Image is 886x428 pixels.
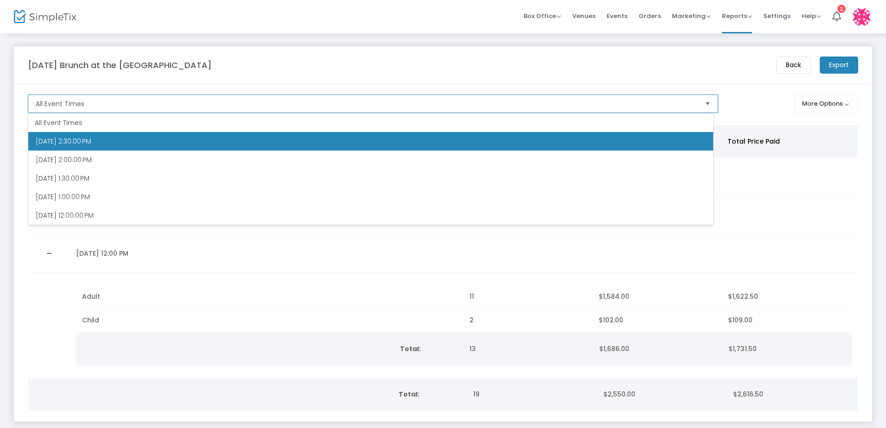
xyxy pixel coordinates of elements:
span: $1,731.50 [728,344,757,353]
span: Help [802,12,821,20]
span: [DATE] 12:00:00 PM [36,211,94,220]
button: More Options [795,94,858,113]
span: $109.00 [728,315,753,325]
span: All Event Times [36,99,84,108]
span: 2 [469,315,474,325]
button: Select [701,95,714,113]
td: [DATE] 12:00 PM [70,234,464,273]
span: Settings [763,4,791,28]
span: Adult [82,292,100,301]
b: Total: [399,390,419,399]
span: 19 [473,390,480,399]
span: All Event Times [35,118,82,127]
span: Events [607,4,627,28]
a: Collapse Details [34,246,65,261]
span: Reports [722,12,752,20]
span: $1,622.50 [728,292,758,301]
m-button: Back [776,57,811,74]
div: 1 [837,5,846,13]
span: $2,616.50 [733,390,763,399]
span: Total Price Paid [728,137,780,146]
span: Child [82,315,99,325]
span: 11 [469,292,474,301]
span: Marketing [672,12,711,20]
div: Data table [28,378,858,411]
span: [DATE] 1:30:00 PM [36,174,89,183]
span: [DATE] 1:00:00 PM [36,192,90,201]
span: Venues [572,4,595,28]
span: [DATE] 2:00:00 PM [36,155,92,164]
span: $2,550.00 [603,390,635,399]
m-panel-title: [DATE] Brunch at the [GEOGRAPHIC_DATA] [28,59,212,71]
span: Box Office [524,12,561,20]
div: Data table [28,125,858,377]
span: 13 [469,344,476,353]
span: [DATE] 2:30:00 PM [36,137,91,146]
m-button: Export [820,57,858,74]
span: Orders [639,4,661,28]
span: $102.00 [599,315,623,325]
span: $1,584.00 [599,292,629,301]
div: Data table [76,285,852,332]
span: $1,686.00 [599,344,629,353]
b: Total: [400,344,421,353]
